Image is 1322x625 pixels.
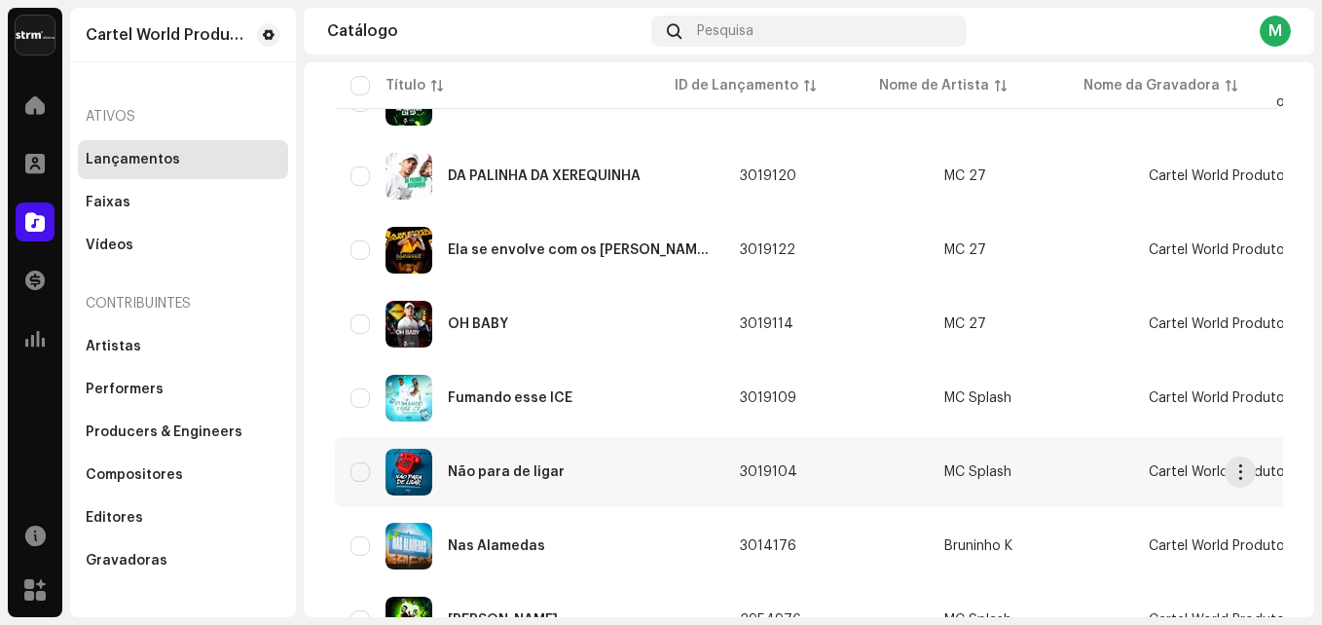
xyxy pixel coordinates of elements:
[944,465,1118,479] span: MC Splash
[78,93,288,140] re-a-nav-header: Ativos
[1149,317,1298,331] span: Cartel World Produtora
[740,317,793,331] span: 3019114
[944,317,986,331] div: MC 27
[1083,76,1220,95] div: Nome da Gravadora
[86,195,130,210] div: Faixas
[86,553,167,569] div: Gravadoras
[86,382,164,397] div: Performers
[1149,243,1298,257] span: Cartel World Produtora
[879,76,989,95] div: Nome de Artista
[86,510,143,526] div: Editores
[944,465,1011,479] div: MC Splash
[78,327,288,366] re-m-nav-item: Artistas
[448,169,641,183] div: DA PALINHA DA XEREQUINHA
[78,226,288,265] re-m-nav-item: Vídeos
[386,375,432,422] img: 2f2b026d-5d50-4a67-9b9a-c5a3c7c84a6d
[448,317,508,331] div: OH BABY
[697,23,753,39] span: Pesquisa
[1260,16,1291,47] div: M
[944,391,1118,405] span: MC Splash
[386,227,432,274] img: 7ebbb4ed-a8ed-4893-afcf-717c1ed1717a
[740,391,796,405] span: 3019109
[86,424,242,440] div: Producers & Engineers
[1149,391,1298,405] span: Cartel World Produtora
[448,243,709,257] div: Ela se envolve com os Raul
[327,23,643,39] div: Catálogo
[78,541,288,580] re-m-nav-item: Gravadoras
[740,243,795,257] span: 3019122
[78,183,288,222] re-m-nav-item: Faixas
[386,523,432,570] img: e2584663-e32e-45fd-8ce6-7df79b12a050
[944,539,1118,553] span: Bruninho K
[86,238,133,253] div: Vídeos
[86,467,183,483] div: Compositores
[78,280,288,327] re-a-nav-header: Contribuintes
[448,465,565,479] div: Não para de ligar
[86,27,249,43] div: Cartel World Produtora
[386,153,432,200] img: dcc2f8bb-f9ec-425d-b526-1c7d54608ac0
[944,243,1118,257] span: MC 27
[448,391,572,405] div: Fumando esse ICE
[386,449,432,496] img: c22fc7da-611d-4321-9433-6cd9f66b042c
[78,456,288,495] re-m-nav-item: Compositores
[740,169,796,183] span: 3019120
[78,140,288,179] re-m-nav-item: Lançamentos
[944,539,1012,553] div: Bruninho K
[386,76,425,95] div: Título
[944,169,986,183] div: MC 27
[944,317,1118,331] span: MC 27
[944,391,1011,405] div: MC Splash
[16,16,55,55] img: 408b884b-546b-4518-8448-1008f9c76b02
[740,465,797,479] span: 3019104
[675,76,798,95] div: ID de Lançamento
[740,539,796,553] span: 3014176
[86,152,180,167] div: Lançamentos
[1149,539,1298,553] span: Cartel World Produtora
[944,243,986,257] div: MC 27
[386,301,432,348] img: 76b0e837-01b0-4cff-8513-27985dd75e8a
[448,539,545,553] div: Nas Alamedas
[944,169,1118,183] span: MC 27
[78,498,288,537] re-m-nav-item: Editores
[78,370,288,409] re-m-nav-item: Performers
[1149,465,1298,479] span: Cartel World Produtora
[78,413,288,452] re-m-nav-item: Producers & Engineers
[1149,169,1298,183] span: Cartel World Produtora
[86,339,141,354] div: Artistas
